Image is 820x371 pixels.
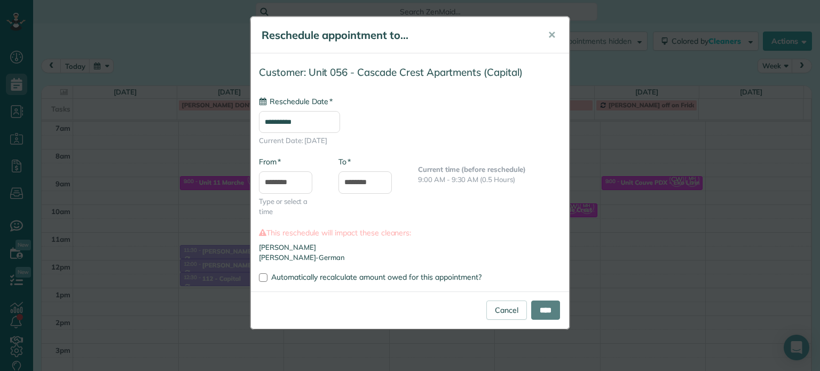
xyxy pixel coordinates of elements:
span: Automatically recalculate amount owed for this appointment? [271,272,482,282]
p: 9:00 AM - 9:30 AM (0.5 Hours) [418,175,561,185]
h4: Customer: Unit 056 - Cascade Crest Apartments (Capital) [259,67,561,78]
span: ✕ [548,29,556,41]
b: Current time (before reschedule) [418,165,526,173]
span: Type or select a time [259,196,322,217]
h5: Reschedule appointment to... [262,28,533,43]
label: This reschedule will impact these cleaners: [259,227,561,238]
li: [PERSON_NAME] [259,242,561,252]
label: From [259,156,281,167]
span: Current Date: [DATE] [259,136,561,146]
label: To [338,156,351,167]
li: [PERSON_NAME]-German [259,252,561,263]
a: Cancel [486,301,527,320]
label: Reschedule Date [259,96,333,107]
